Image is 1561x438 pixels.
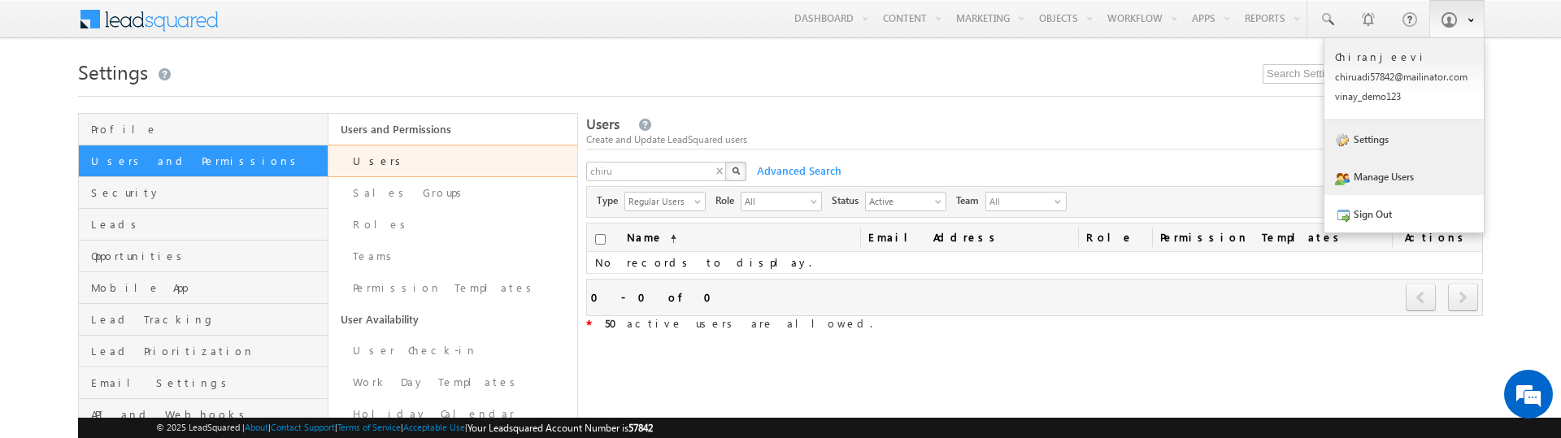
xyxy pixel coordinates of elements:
[619,223,685,251] a: Name
[91,344,324,358] span: Lead Prioritization
[221,334,295,356] em: Start Chat
[337,422,401,432] a: Terms of Service
[1448,284,1478,311] span: next
[91,185,324,200] span: Security
[328,366,578,398] a: Work Day Templates
[1406,285,1437,311] a: prev
[591,288,721,306] div: 0 - 0 of 0
[1406,284,1436,311] span: prev
[328,335,578,366] a: User Check-in
[79,304,328,336] a: Lead Tracking
[91,375,324,390] span: Email Settings
[694,197,707,206] span: select
[935,197,948,206] span: select
[91,217,324,232] span: Leads
[1335,90,1473,102] p: vinay _demo 123
[79,399,328,431] a: API and Webhooks
[467,422,653,434] span: Your Leadsquared Account Number is
[328,114,578,145] a: Users and Permissions
[328,304,578,335] a: User Availability
[79,272,328,304] a: Mobile App
[1324,195,1484,232] a: Sign Out
[79,114,328,145] a: Profile
[328,209,578,241] a: Roles
[328,272,578,304] a: Permission Templates
[1324,38,1484,120] a: Chiranjeevi chiruadi57842@mailinator.com vinay_demo123
[597,193,624,208] span: Type
[1078,223,1151,251] a: Role
[1448,285,1478,311] a: next
[811,197,824,206] span: select
[156,420,653,436] span: © 2025 LeadSquared | | | | |
[1263,64,1483,84] input: Search Settings
[328,177,578,209] a: Sales Groups
[586,132,1483,147] div: Create and Update LeadSquared users
[741,193,808,209] span: All
[79,367,328,399] a: Email Settings
[1324,158,1484,195] a: Manage Users
[91,407,324,422] span: API and Webhooks
[1335,71,1473,83] p: chiru adi57 842@m ailin ator. com
[716,163,731,173] span: X
[592,316,872,330] span: active users are allowed.
[403,422,465,432] a: Acceptable Use
[79,177,328,209] a: Security
[860,223,1078,251] a: Email Address
[79,241,328,272] a: Opportunities
[79,209,328,241] a: Leads
[587,252,1482,274] td: No records to display.
[79,145,328,177] a: Users and Permissions
[1324,120,1484,158] a: Settings
[986,193,1051,210] span: All
[85,85,273,106] div: Chat with us now
[1392,223,1482,251] span: Actions
[605,316,627,330] strong: 50
[715,193,741,208] span: Role
[91,312,324,327] span: Lead Tracking
[625,193,692,209] span: Regular Users
[267,8,306,47] div: Minimize live chat window
[245,422,268,432] a: About
[732,167,740,175] img: Search
[866,193,933,209] span: Active
[1152,223,1392,251] span: Permission Templates
[91,154,324,168] span: Users and Permissions
[328,398,578,430] a: Holiday Calendar
[79,336,328,367] a: Lead Prioritization
[328,241,578,272] a: Teams
[586,115,620,133] span: Users
[628,422,653,434] span: 57842
[78,59,148,85] span: Settings
[328,145,578,177] a: Users
[749,163,846,178] span: Advanced Search
[21,150,297,321] textarea: Type your message and hit 'Enter'
[956,193,985,208] span: Team
[28,85,68,106] img: d_60004797649_company_0_60004797649
[832,193,865,208] span: Status
[271,422,335,432] a: Contact Support
[91,280,324,295] span: Mobile App
[91,249,324,263] span: Opportunities
[663,232,676,245] span: (sorted ascending)
[1335,50,1473,63] p: Chiranjeevi
[91,122,324,137] span: Profile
